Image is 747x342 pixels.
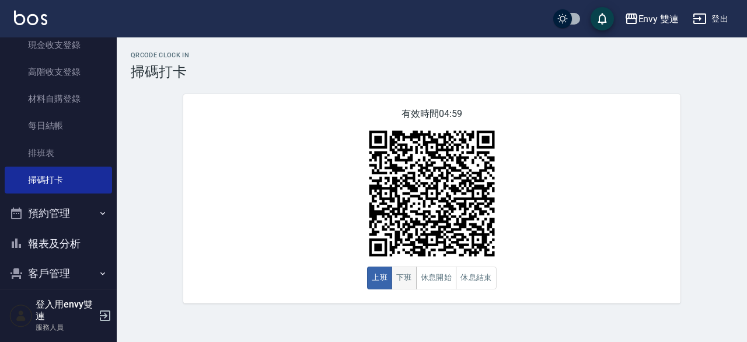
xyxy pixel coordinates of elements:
a: 排班表 [5,140,112,167]
button: 客戶管理 [5,258,112,289]
a: 每日結帳 [5,112,112,139]
div: 有效時間 04:59 [183,94,680,303]
button: Envy 雙連 [620,7,684,31]
button: 休息開始 [416,267,457,289]
button: 預約管理 [5,198,112,229]
button: save [591,7,614,30]
a: 掃碼打卡 [5,167,112,194]
img: Logo [14,11,47,25]
button: 上班 [367,267,392,289]
button: 員工及薪資 [5,289,112,319]
p: 服務人員 [36,322,95,333]
button: 下班 [392,267,417,289]
h5: 登入用envy雙連 [36,299,95,322]
a: 現金收支登錄 [5,32,112,58]
h2: QRcode Clock In [131,51,733,59]
button: 休息結束 [456,267,497,289]
div: Envy 雙連 [638,12,679,26]
img: Person [9,304,33,327]
a: 材料自購登錄 [5,85,112,112]
button: 登出 [688,8,733,30]
h3: 掃碼打卡 [131,64,733,80]
a: 高階收支登錄 [5,58,112,85]
button: 報表及分析 [5,229,112,259]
